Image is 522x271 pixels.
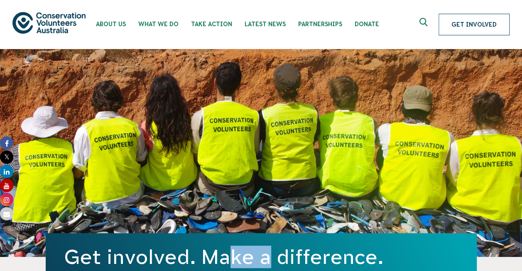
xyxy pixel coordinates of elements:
span: What We Do [138,21,179,27]
span: Take Action [191,21,232,27]
span: Expand search box [419,18,430,31]
span: About Us [96,21,126,27]
a: Get Involved [439,14,510,35]
img: logo.svg [12,12,86,33]
h1: Get involved. Make a difference. [64,246,458,268]
span: Donate [355,21,379,27]
button: Expand search box Close search box [414,15,434,34]
span: Latest News [245,21,286,27]
span: Partnerships [298,21,342,27]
